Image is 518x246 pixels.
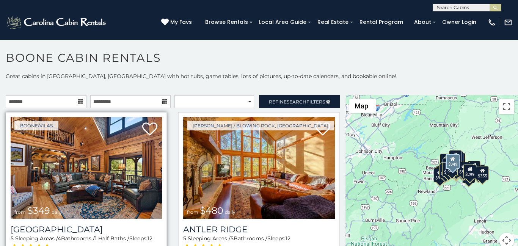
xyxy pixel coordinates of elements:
[6,15,108,30] img: White-1-2.png
[468,161,480,175] div: $930
[446,161,458,175] div: $225
[58,235,61,242] span: 4
[183,117,334,219] a: Antler Ridge from $480 daily
[433,168,446,182] div: $375
[499,99,514,114] button: Toggle fullscreen view
[11,117,162,219] img: Diamond Creek Lodge
[225,209,235,215] span: daily
[439,163,452,178] div: $325
[161,18,194,27] a: My Favs
[449,150,462,164] div: $320
[440,154,453,168] div: $635
[259,95,340,108] a: RefineSearchFilters
[14,209,26,215] span: from
[476,166,489,180] div: $355
[200,205,223,216] span: $480
[458,161,471,176] div: $380
[462,169,475,183] div: $350
[27,205,50,216] span: $349
[442,162,455,177] div: $395
[356,16,407,28] a: Rental Program
[52,209,62,215] span: daily
[11,224,162,235] a: [GEOGRAPHIC_DATA]
[183,117,334,219] img: Antler Ridge
[187,121,334,130] a: [PERSON_NAME] / Blowing Rock, [GEOGRAPHIC_DATA]
[349,99,376,113] button: Change map style
[170,18,192,26] span: My Favs
[231,235,234,242] span: 5
[287,99,306,105] span: Search
[11,235,14,242] span: 5
[183,224,334,235] a: Antler Ridge
[11,224,162,235] h3: Diamond Creek Lodge
[148,235,152,242] span: 12
[438,16,480,28] a: Owner Login
[463,165,476,179] div: $299
[314,16,352,28] a: Real Estate
[355,102,368,110] span: Map
[95,235,129,242] span: 1 Half Baths /
[488,18,496,27] img: phone-regular-white.png
[14,121,58,130] a: Boone/Vilas
[504,18,512,27] img: mail-regular-white.png
[269,99,325,105] span: Refine Filters
[446,154,460,169] div: $349
[450,163,463,177] div: $315
[201,16,252,28] a: Browse Rentals
[187,209,198,215] span: from
[255,16,310,28] a: Local Area Guide
[11,117,162,219] a: Diamond Creek Lodge from $349 daily
[410,16,435,28] a: About
[142,122,157,138] a: Add to favorites
[183,235,186,242] span: 5
[286,235,290,242] span: 12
